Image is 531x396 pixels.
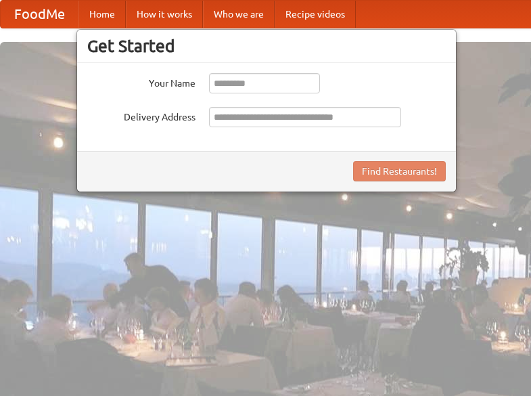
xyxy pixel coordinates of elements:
[1,1,78,28] a: FoodMe
[353,161,446,181] button: Find Restaurants!
[126,1,203,28] a: How it works
[203,1,275,28] a: Who we are
[87,107,195,124] label: Delivery Address
[87,73,195,90] label: Your Name
[87,36,446,56] h3: Get Started
[275,1,356,28] a: Recipe videos
[78,1,126,28] a: Home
